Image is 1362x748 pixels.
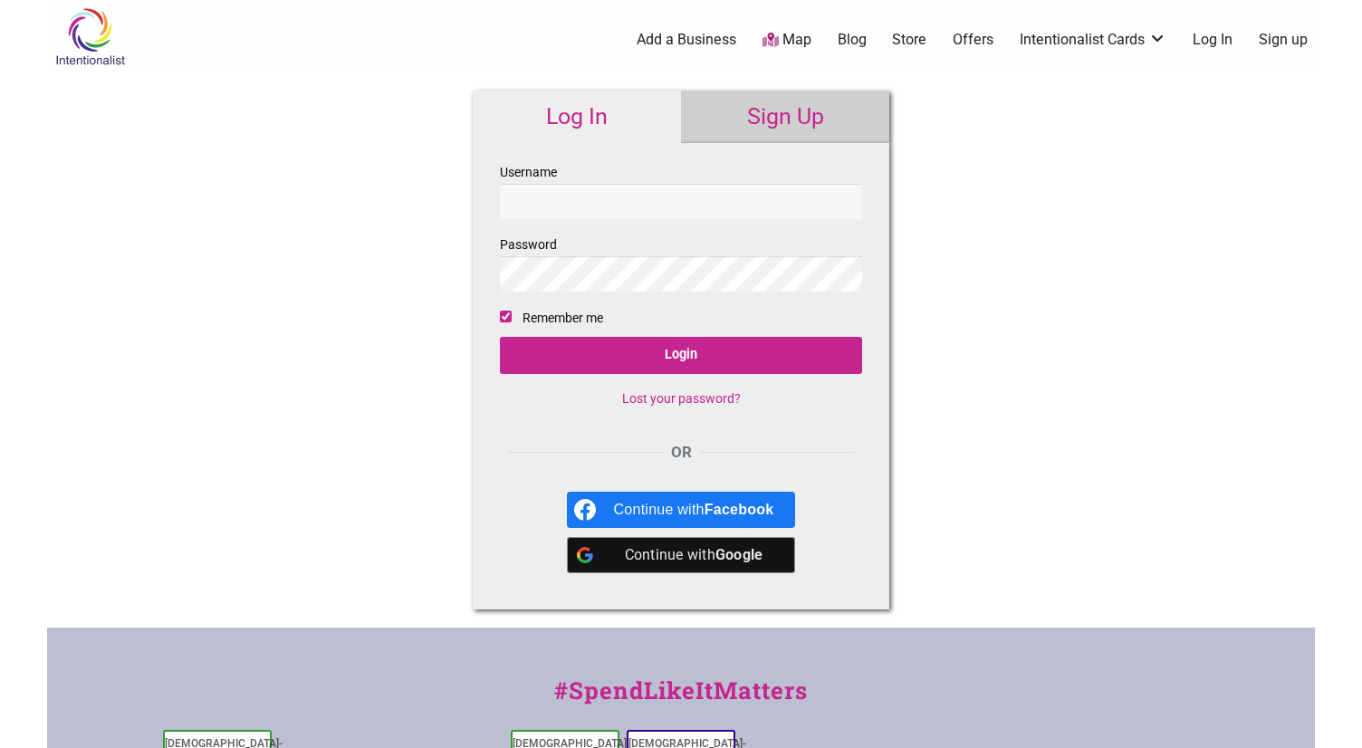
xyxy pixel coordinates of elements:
[500,184,862,219] input: Username
[500,234,862,292] label: Password
[614,537,774,573] div: Continue with
[763,30,811,51] a: Map
[47,7,133,66] img: Intentionalist
[1020,30,1166,50] a: Intentionalist Cards
[567,537,796,573] a: Continue with <b>Google</b>
[637,30,736,50] a: Add a Business
[622,391,741,406] a: Lost your password?
[500,441,862,465] div: OR
[47,673,1315,726] div: #SpendLikeItMatters
[892,30,926,50] a: Store
[614,492,774,528] div: Continue with
[715,546,763,563] b: Google
[567,492,796,528] a: Continue with <b>Facebook</b>
[705,502,774,517] b: Facebook
[473,91,681,143] a: Log In
[1259,30,1308,50] a: Sign up
[500,161,862,219] label: Username
[1193,30,1233,50] a: Log In
[953,30,993,50] a: Offers
[523,307,603,330] label: Remember me
[500,256,862,292] input: Password
[500,337,862,374] input: Login
[838,30,867,50] a: Blog
[681,91,889,143] a: Sign Up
